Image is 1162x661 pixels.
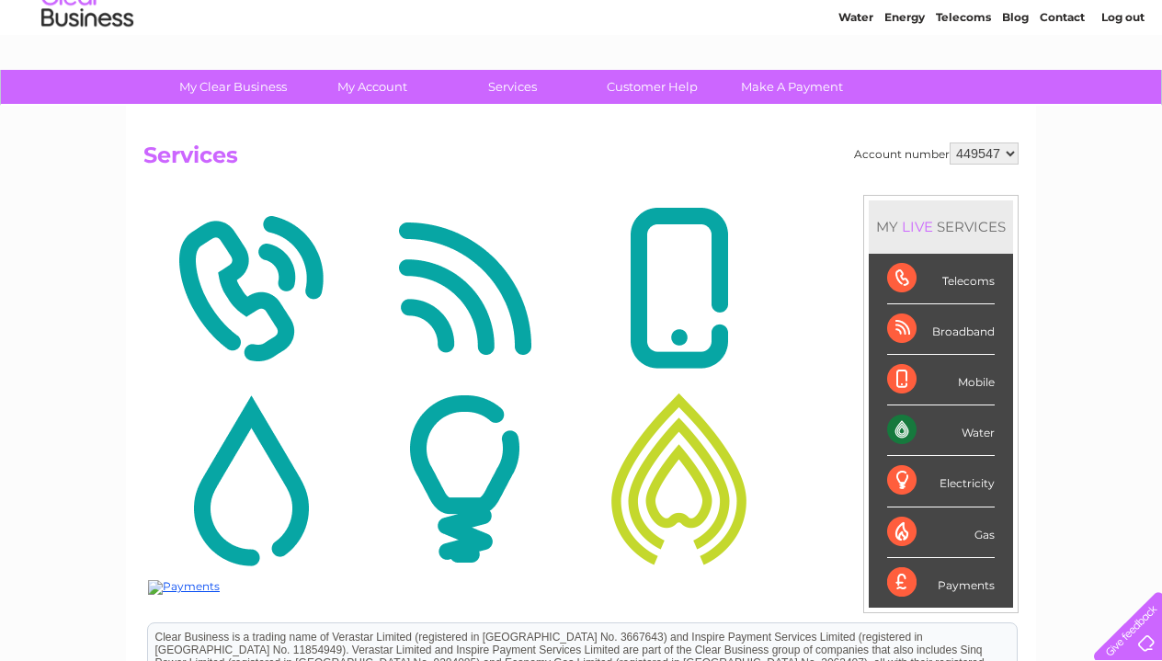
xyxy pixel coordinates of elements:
img: Gas [576,390,781,568]
a: Contact [1040,78,1085,92]
a: Energy [884,78,925,92]
div: Clear Business is a trading name of Verastar Limited (registered in [GEOGRAPHIC_DATA] No. 3667643... [5,10,873,89]
a: Telecoms [936,78,991,92]
a: Blog [1002,78,1029,92]
img: Electricity [362,390,567,568]
a: My Account [297,70,449,104]
a: Make A Payment [716,70,868,104]
a: Water [838,78,873,92]
a: Customer Help [576,70,728,104]
div: Account number [854,142,1019,165]
a: Log out [1101,78,1145,92]
img: Telecoms [148,199,353,378]
a: My Clear Business [157,70,309,104]
div: Payments [887,558,995,608]
a: 0333 014 3131 [815,9,942,32]
div: Telecoms [887,254,995,304]
div: MY SERVICES [869,200,1013,253]
a: Services [437,70,588,104]
div: Gas [887,507,995,558]
h2: Services [143,142,1019,177]
img: Water [148,390,353,568]
div: Water [887,405,995,456]
img: Mobile [576,199,781,378]
div: LIVE [898,218,937,235]
img: Broadband [362,199,567,378]
div: Mobile [887,355,995,405]
img: logo.png [40,48,134,104]
img: Payments [148,580,220,595]
div: Electricity [887,456,995,507]
div: Broadband [887,304,995,355]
